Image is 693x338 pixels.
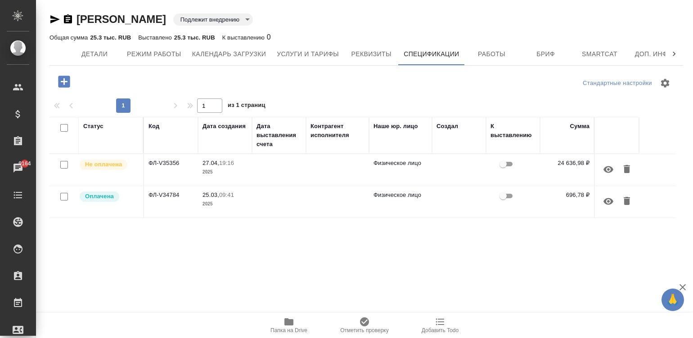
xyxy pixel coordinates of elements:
[373,159,427,168] p: Физическое лицо
[470,49,513,60] span: Работы
[270,327,307,334] span: Папка на Drive
[202,191,219,198] p: 25.03,
[544,191,589,200] p: 696,78 ₽
[578,49,621,60] span: Smartcat
[350,49,393,60] span: Реквизиты
[127,49,181,60] span: Режим работы
[310,122,364,140] div: Контрагент исполнителя
[144,154,198,186] td: ФЛ-V35356
[148,122,159,131] div: Код
[598,159,619,180] button: Скрыть от исполнителя
[219,160,234,166] p: 19:16
[373,191,427,200] p: Физическое лицо
[52,72,76,91] button: Добавить оплату
[598,191,619,212] button: Скрыть от исполнителя
[83,122,103,131] div: Статус
[2,157,34,179] a: 9164
[13,159,36,168] span: 9164
[490,122,535,140] div: К выставлению
[402,313,478,338] button: Добавить Todo
[373,122,418,131] div: Наше юр. лицо
[422,327,459,334] span: Добавить Todo
[144,186,198,218] td: ФЛ-V34784
[619,159,634,180] button: Удалить
[256,122,301,149] div: Дата выставления счета
[665,290,680,309] span: 🙏
[570,122,589,131] div: Сумма
[222,34,267,41] p: К выставлению
[76,13,166,25] a: [PERSON_NAME]
[178,16,242,23] button: Подлежит внедрению
[174,34,215,41] p: 25.3 тыс. RUB
[404,49,459,60] span: Спецификации
[202,160,219,166] p: 27.04,
[202,122,246,131] div: Дата создания
[202,168,247,177] p: 2025
[173,13,253,26] div: Подлежит внедрению
[63,14,73,25] button: Скопировать ссылку
[436,122,458,131] div: Создал
[222,32,271,43] div: 0
[49,14,60,25] button: Скопировать ссылку для ЯМессенджера
[192,49,266,60] span: Календарь загрузки
[632,49,675,60] span: Доп. инфо
[544,159,589,168] p: 24 636,98 ₽
[49,34,90,41] p: Общая сумма
[661,289,684,311] button: 🙏
[654,72,676,94] span: Настроить таблицу
[90,34,131,41] p: 25.3 тыс. RUB
[85,192,114,201] p: Оплачена
[202,200,247,209] p: 2025
[138,34,174,41] p: Выставлено
[251,313,327,338] button: Папка на Drive
[277,49,339,60] span: Услуги и тарифы
[580,76,654,90] div: split button
[619,191,634,212] button: Удалить
[228,100,265,113] span: из 1 страниц
[85,160,122,169] p: Не оплачена
[340,327,388,334] span: Отметить проверку
[73,49,116,60] span: Детали
[219,191,234,198] p: 09:41
[327,313,402,338] button: Отметить проверку
[524,49,567,60] span: Бриф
